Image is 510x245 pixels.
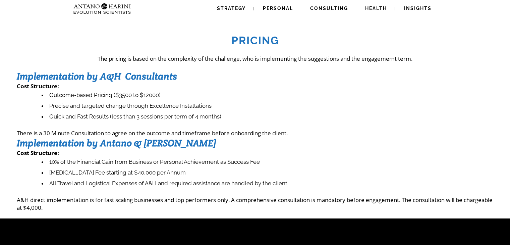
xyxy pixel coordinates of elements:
strong: Cost Structure [17,82,57,90]
li: 10% of the Financial Gain from Business or Personal Achievement as Success Fee [42,157,493,167]
span: Insights [404,6,432,11]
li: Quick and Fast Results (less than 3 sessions per term of 4 months) [42,111,493,122]
span: Health [365,6,387,11]
span: Strategy [217,6,246,11]
p: The pricing is based on the complexity of the challenge, who is implementing the suggestions and ... [17,55,493,62]
strong: Implementation by A&H Consultants [17,70,177,82]
span: Personal [263,6,293,11]
p: There is a 30 Minute Consultation to agree on the outcome and timeframe before onboarding the cli... [17,129,493,137]
li: [MEDICAL_DATA] Fee starting at $40,000 per Annum [42,167,493,178]
li: Precise and targeted change through Excellence Installations [42,101,493,111]
strong: Implementation by Antano & [PERSON_NAME] [17,137,216,149]
li: Outcome-based Pricing ($3500 to $12000) [42,90,493,101]
strong: Pricing [231,34,279,47]
li: All Travel and Logistical Expenses of A&H and required assistance are handled by the client [42,178,493,189]
strong: : [57,82,59,90]
span: Consulting [310,6,348,11]
strong: Cost Structure: [17,149,59,157]
p: A&H direct implementation is for fast scaling businesses and top performers only. A comprehensive... [17,196,493,211]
